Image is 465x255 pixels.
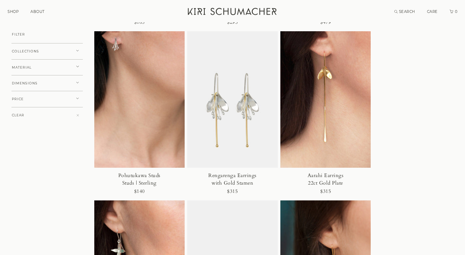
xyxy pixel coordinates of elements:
[187,31,278,200] a: Rengarenga Earringswith Gold Stamen$315
[296,172,355,187] div: Aarahi Earrings 22ct Gold Plate
[11,107,83,124] button: CLEAR
[110,172,169,187] div: Pohutukawa Studs Studs | Sterling
[12,97,24,101] span: PRICE
[8,9,19,14] a: SHOP
[427,9,438,14] a: CARE
[204,172,262,187] div: Rengarenga Earrings with Gold Stamen
[280,31,371,168] img: Aarahi Earrings 22ct Gold Plate
[12,33,25,36] span: FILTER
[11,91,83,107] button: PRICE
[12,113,24,117] span: CLEAR
[12,66,32,69] span: MATERIAL
[134,18,145,27] div: $165
[394,9,415,14] a: Search
[94,31,185,200] a: Pohutukawa StudsStuds | Sterling$140
[454,9,458,14] span: 0
[30,9,45,14] a: ABOUT
[184,4,282,22] a: Kiri Schumacher Home
[11,43,83,60] button: COLLECTIONS
[399,9,415,14] span: SEARCH
[320,187,331,196] div: $315
[227,187,238,196] div: $315
[11,59,83,76] button: MATERIAL
[11,75,83,92] button: DIMENSIONS
[134,187,145,196] div: $140
[12,50,39,53] span: COLLECTIONS
[12,82,38,85] span: DIMENSIONS
[280,31,371,200] a: Aarahi Earrings22ct Gold Plate$315
[227,18,238,27] div: $295
[187,31,278,168] img: Rengarenga Earrings with Gold Stamen
[320,18,331,27] div: $479
[450,9,458,14] a: Cart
